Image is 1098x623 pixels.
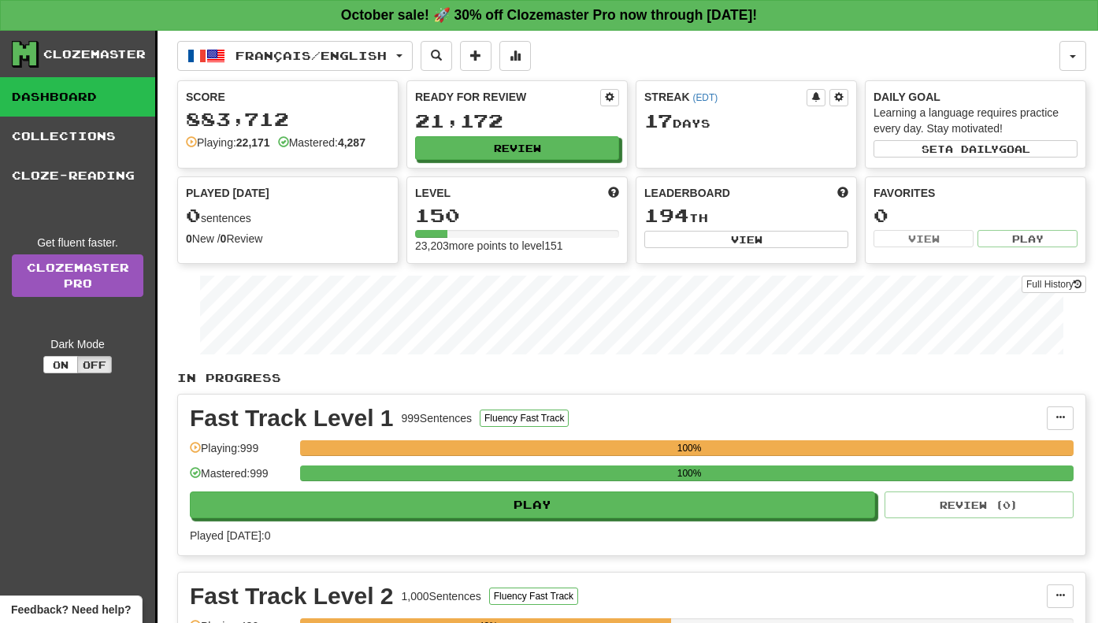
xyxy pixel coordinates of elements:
strong: October sale! 🚀 30% off Clozemaster Pro now through [DATE]! [341,7,757,23]
strong: 0 [186,232,192,245]
button: View [644,231,848,248]
button: View [874,230,974,247]
div: Dark Mode [12,336,143,352]
span: 194 [644,204,689,226]
div: 150 [415,206,619,225]
span: a daily [945,143,999,154]
button: Search sentences [421,41,452,71]
div: 0 [874,206,1078,225]
button: Français/English [177,41,413,71]
div: New / Review [186,231,390,247]
button: Review [415,136,619,160]
div: Fast Track Level 1 [190,406,394,430]
button: More stats [499,41,531,71]
div: sentences [186,206,390,226]
div: Streak [644,89,807,105]
span: Score more points to level up [608,185,619,201]
div: 100% [305,440,1074,456]
p: In Progress [177,370,1086,386]
div: 23,203 more points to level 151 [415,238,619,254]
div: Get fluent faster. [12,235,143,250]
strong: 0 [221,232,227,245]
span: Leaderboard [644,185,730,201]
div: Mastered: [278,135,365,150]
span: Played [DATE] [186,185,269,201]
button: Off [77,356,112,373]
span: Played [DATE]: 0 [190,529,270,542]
button: Full History [1022,276,1086,293]
div: Favorites [874,185,1078,201]
button: Fluency Fast Track [489,588,578,605]
span: Français / English [236,49,387,62]
span: Open feedback widget [11,602,131,617]
div: th [644,206,848,226]
div: Learning a language requires practice every day. Stay motivated! [874,105,1078,136]
strong: 22,171 [236,136,270,149]
span: Level [415,185,451,201]
div: Mastered: 999 [190,465,292,491]
button: Review (0) [885,491,1074,518]
div: 21,172 [415,111,619,131]
button: Fluency Fast Track [480,410,569,427]
div: Ready for Review [415,89,600,105]
a: (EDT) [692,92,718,103]
strong: 4,287 [338,136,365,149]
button: On [43,356,78,373]
a: ClozemasterPro [12,254,143,297]
span: This week in points, UTC [837,185,848,201]
div: Daily Goal [874,89,1078,105]
div: Playing: [186,135,270,150]
button: Play [190,491,875,518]
div: 1,000 Sentences [402,588,481,604]
span: 17 [644,109,673,132]
button: Add sentence to collection [460,41,492,71]
div: Day s [644,111,848,132]
span: 0 [186,204,201,226]
div: Playing: 999 [190,440,292,466]
button: Play [977,230,1078,247]
div: Score [186,89,390,105]
button: Seta dailygoal [874,140,1078,158]
div: 999 Sentences [402,410,473,426]
div: Clozemaster [43,46,146,62]
div: 883,712 [186,109,390,129]
div: 100% [305,465,1074,481]
div: Fast Track Level 2 [190,584,394,608]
